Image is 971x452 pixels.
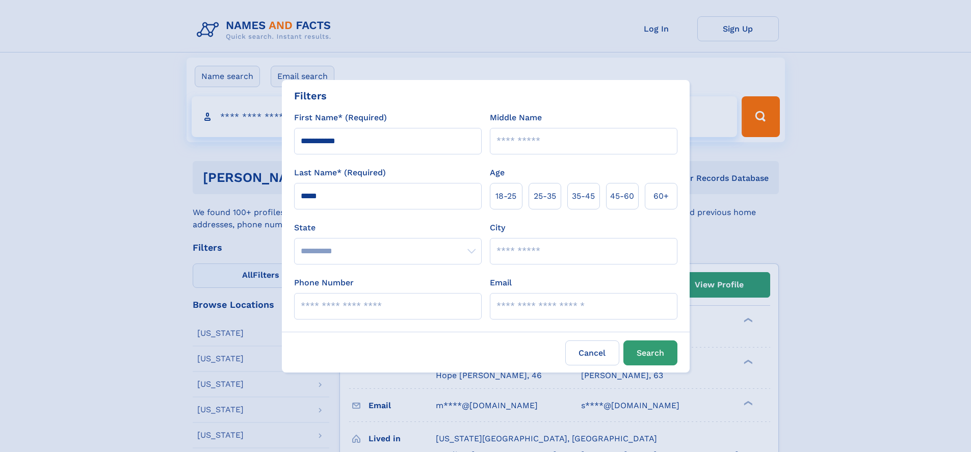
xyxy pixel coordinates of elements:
label: Age [490,167,505,179]
span: 45‑60 [610,190,634,202]
label: Last Name* (Required) [294,167,386,179]
label: State [294,222,482,234]
span: 18‑25 [495,190,516,202]
span: 35‑45 [572,190,595,202]
span: 60+ [653,190,669,202]
label: First Name* (Required) [294,112,387,124]
label: Cancel [565,340,619,365]
span: 25‑35 [534,190,556,202]
button: Search [623,340,677,365]
div: Filters [294,88,327,103]
label: Email [490,277,512,289]
label: Phone Number [294,277,354,289]
label: City [490,222,505,234]
label: Middle Name [490,112,542,124]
